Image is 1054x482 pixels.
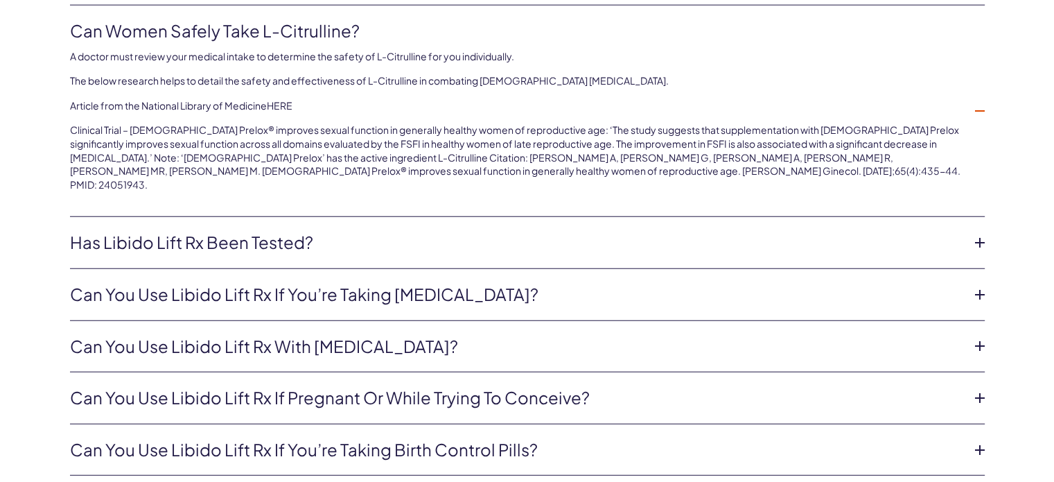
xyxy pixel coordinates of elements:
[70,231,963,255] a: Has Libido Lift Rx been tested?
[70,123,963,191] p: Clinical Trial – [DEMOGRAPHIC_DATA] Prelox® improves sexual function in generally healthy women o...
[70,74,963,88] p: The below research helps to detail the safety and effectiveness of L-Citrulline in combating [DEM...
[70,335,963,359] a: Can you use Libido Lift Rx with [MEDICAL_DATA]?
[70,19,963,43] a: Can women safely take L-Citrulline?
[70,99,963,113] p: Article from the National Library of Medicine
[70,283,963,307] a: Can you use Libido Lift Rx if you’re taking [MEDICAL_DATA]?
[70,50,963,64] p: A doctor must review your medical intake to determine the safety of L-Citrulline for you individu...
[70,438,963,462] a: Can you use Libido Lift Rx if you’re taking birth control pills?
[267,99,292,112] a: HERE
[70,386,963,410] a: Can you use Libido Lift Rx if pregnant or while trying to conceive?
